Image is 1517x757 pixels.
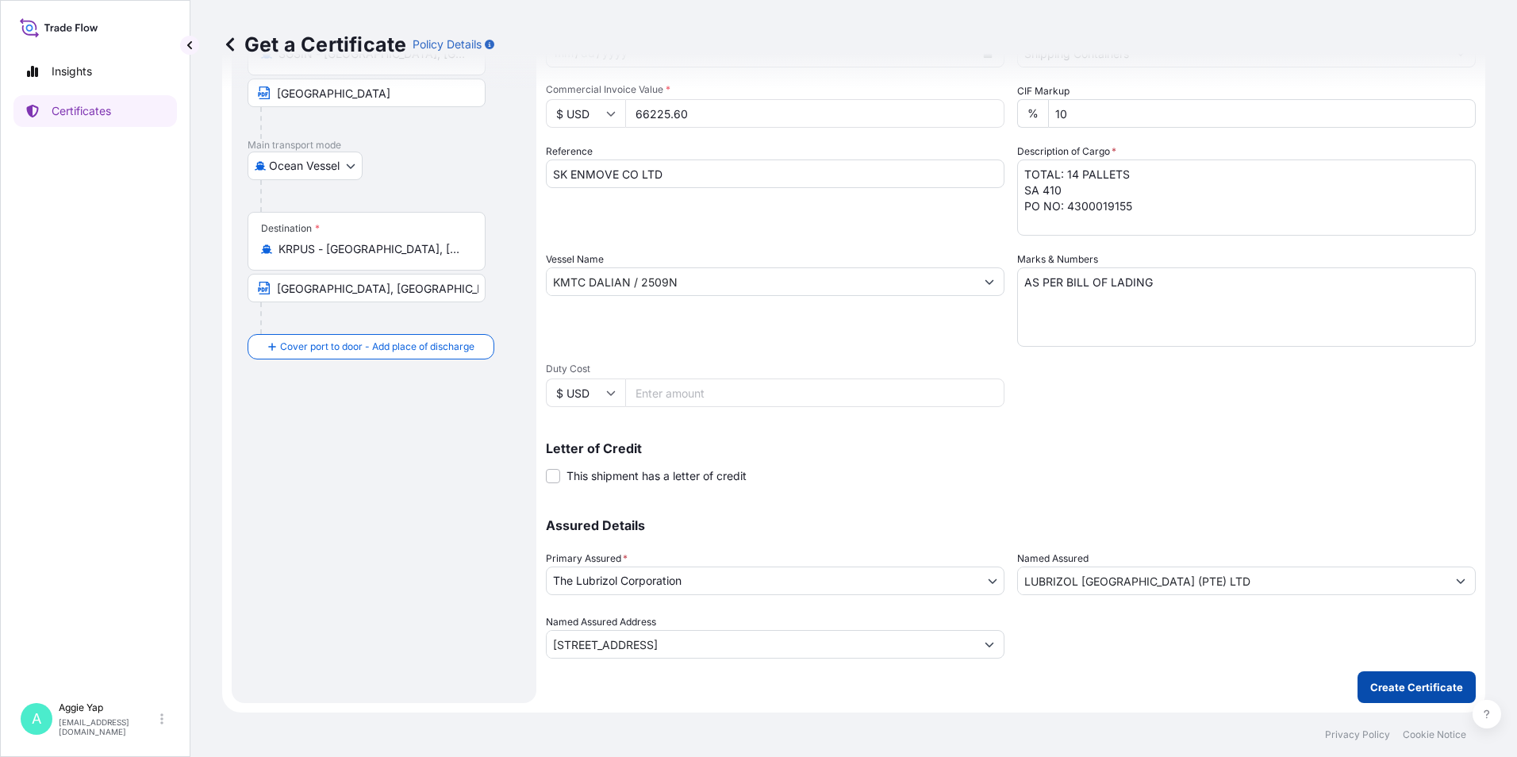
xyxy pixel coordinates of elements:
[546,567,1004,595] button: The Lubrizol Corporation
[546,442,1476,455] p: Letter of Credit
[1017,551,1089,567] label: Named Assured
[222,32,406,57] p: Get a Certificate
[248,274,486,302] input: Text to appear on certificate
[1017,252,1098,267] label: Marks & Numbers
[546,144,593,159] label: Reference
[13,95,177,127] a: Certificates
[1017,99,1048,128] div: %
[52,103,111,119] p: Certificates
[546,551,628,567] span: Primary Assured
[32,711,41,727] span: A
[248,79,486,107] input: Text to appear on certificate
[1017,144,1116,159] label: Description of Cargo
[261,222,320,235] div: Destination
[1048,99,1476,128] input: Enter percentage between 0 and 24%
[413,37,482,52] p: Policy Details
[546,159,1004,188] input: Enter booking reference
[546,252,604,267] label: Vessel Name
[1446,567,1475,595] button: Show suggestions
[278,241,466,257] input: Destination
[1017,83,1070,99] label: CIF Markup
[1325,728,1390,741] a: Privacy Policy
[59,701,157,714] p: Aggie Yap
[1358,671,1476,703] button: Create Certificate
[546,614,656,630] label: Named Assured Address
[52,63,92,79] p: Insights
[280,339,474,355] span: Cover port to door - Add place of discharge
[13,56,177,87] a: Insights
[248,139,520,152] p: Main transport mode
[975,267,1004,296] button: Show suggestions
[248,152,363,180] button: Select transport
[546,519,1476,532] p: Assured Details
[566,468,747,484] span: This shipment has a letter of credit
[248,334,494,359] button: Cover port to door - Add place of discharge
[553,573,682,589] span: The Lubrizol Corporation
[547,630,975,659] input: Named Assured Address
[546,363,1004,375] span: Duty Cost
[625,378,1004,407] input: Enter amount
[975,630,1004,659] button: Show suggestions
[1403,728,1466,741] a: Cookie Notice
[547,267,975,296] input: Type to search vessel name or IMO
[269,158,340,174] span: Ocean Vessel
[546,83,1004,96] span: Commercial Invoice Value
[1018,567,1446,595] input: Assured Name
[625,99,1004,128] input: Enter amount
[59,717,157,736] p: [EMAIL_ADDRESS][DOMAIN_NAME]
[1370,679,1463,695] p: Create Certificate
